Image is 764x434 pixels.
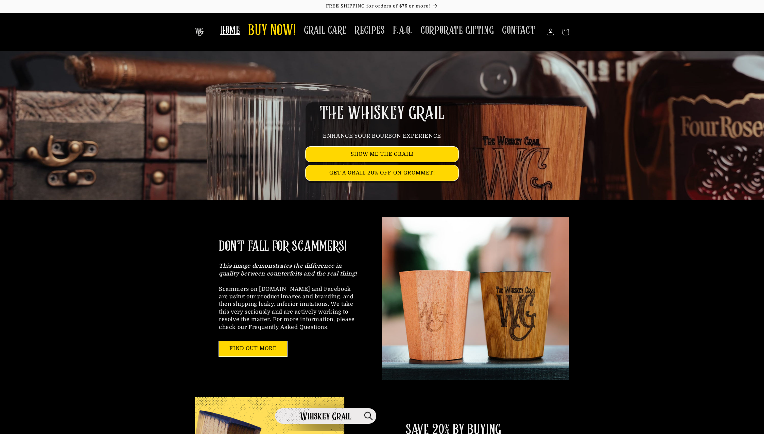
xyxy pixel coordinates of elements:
[420,24,494,37] span: CORPORATE GIFTING
[219,263,357,277] strong: This image demonstrates the difference in quality between counterfeits and the real thing!
[306,147,458,162] a: SHOW ME THE GRAIL!
[304,24,347,37] span: GRAIL CARE
[502,24,535,37] span: CONTACT
[393,24,412,37] span: F.A.Q.
[219,341,287,356] a: FIND OUT MORE
[216,20,244,41] a: HOME
[355,24,385,37] span: RECIPES
[319,105,445,122] span: THE WHISKEY GRAIL
[306,165,458,181] a: GET A GRAIL 20% OFF ON GROMMET!
[351,20,389,41] a: RECIPES
[7,3,757,9] p: FREE SHIPPING for orders of $75 or more!
[248,22,296,40] span: BUY NOW!
[219,262,358,331] p: Scammers on [DOMAIN_NAME] and Facebook are using our product images and branding, and then shippi...
[300,20,351,41] a: GRAIL CARE
[416,20,498,41] a: CORPORATE GIFTING
[389,20,416,41] a: F.A.Q.
[323,133,441,139] span: ENHANCE YOUR BOURBON EXPERIENCE
[220,24,240,37] span: HOME
[498,20,539,41] a: CONTACT
[244,18,300,45] a: BUY NOW!
[219,238,346,255] h2: DON'T FALL FOR SCAMMERS!
[195,28,204,36] img: The Whiskey Grail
